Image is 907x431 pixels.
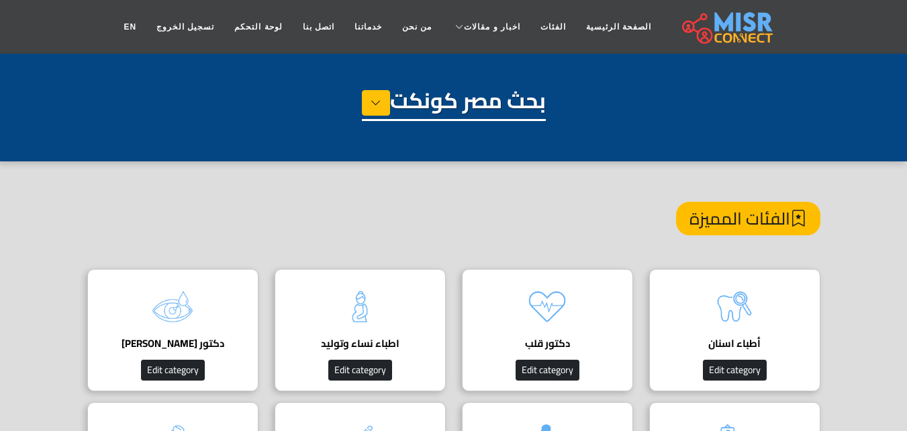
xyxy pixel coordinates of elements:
[392,14,442,40] a: من نحن
[113,14,146,40] a: EN
[362,87,546,121] h1: بحث مصر كونكت
[520,280,574,334] img: kQgAgBbLbYzX17DbAKQs.png
[333,280,387,334] img: tQBIxbFzDjHNxea4mloJ.png
[293,14,344,40] a: اتصل بنا
[295,338,425,350] h4: اطباء نساء وتوليد
[516,360,579,381] button: Edit category
[141,360,205,381] button: Edit category
[576,14,661,40] a: الصفحة الرئيسية
[146,14,224,40] a: تسجيل الخروج
[483,338,612,350] h4: دكتور قلب
[267,269,454,391] a: اطباء نساء وتوليد Edit category
[79,269,267,391] a: دكتور [PERSON_NAME] Edit category
[224,14,292,40] a: لوحة التحكم
[676,202,820,235] h4: الفئات المميزة
[670,338,800,350] h4: أطباء اسنان
[703,360,767,381] button: Edit category
[344,14,392,40] a: خدماتنا
[108,338,238,350] h4: دكتور [PERSON_NAME]
[530,14,576,40] a: الفئات
[708,280,761,334] img: k714wZmFaHWIHbCst04N.png
[328,360,392,381] button: Edit category
[442,14,530,40] a: اخبار و مقالات
[454,269,641,391] a: دكتور قلب Edit category
[641,269,828,391] a: أطباء اسنان Edit category
[682,10,772,44] img: main.misr_connect
[464,21,520,33] span: اخبار و مقالات
[146,280,199,334] img: O3vASGqC8OE0Zbp7R2Y3.png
